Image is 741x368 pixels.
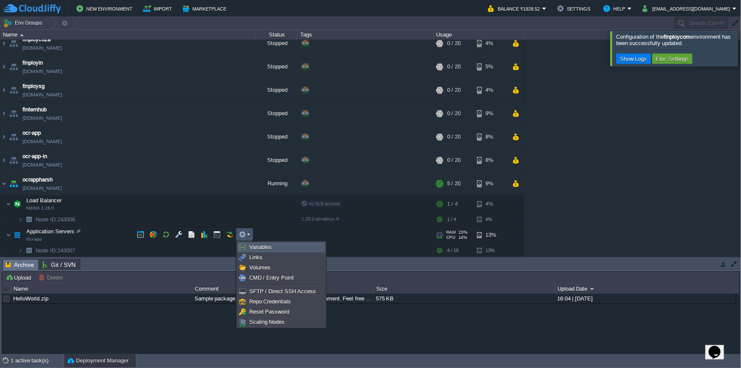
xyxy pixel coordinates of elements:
[642,3,733,14] button: [EMAIL_ADDRESS][DOMAIN_NAME]
[477,79,504,102] div: 4%
[447,195,458,212] div: 1 / 4
[26,237,42,242] span: Ocr-app
[255,55,298,78] div: Stopped
[35,216,76,223] span: 243006
[477,149,504,172] div: 8%
[23,129,41,137] a: ocr-app
[249,319,285,325] span: Scaling Nodes
[35,216,76,223] a: Node ID:243006
[255,102,298,125] div: Stopped
[255,32,298,55] div: Stopped
[488,3,542,14] button: Balance ₹1928.52
[477,213,504,226] div: 4%
[193,284,373,294] div: Comment
[42,260,76,270] span: Git / SVN
[301,216,339,221] span: 1.28.0-almalinux-9
[555,284,736,294] div: Upload Date
[39,274,65,281] button: Delete
[183,3,229,14] button: Marketplace
[256,30,297,40] div: Status
[23,152,47,161] a: ocr-app-in
[255,79,298,102] div: Stopped
[23,44,62,52] a: [DOMAIN_NAME]
[25,197,63,204] a: Load BalancerNGINX 1.28.0
[26,206,54,211] span: NGINX 1.28.0
[1,30,255,40] div: Name
[18,244,23,257] img: AMDAwAAAACH5BAEAAAAALAAAAAABAAEAAAICRAEAOw==
[23,105,47,114] span: finternhub
[11,284,192,294] div: Name
[8,125,20,148] img: AMDAwAAAACH5BAEAAAAALAAAAAABAAEAAAICRAEAOw==
[603,3,628,14] button: Help
[23,184,62,192] a: [DOMAIN_NAME]
[255,172,298,195] div: Running
[301,201,340,206] span: no SLB access
[8,172,20,195] img: AMDAwAAAACH5BAEAAAAALAAAAAABAAEAAAICRAEAOw==
[477,244,504,257] div: 13%
[20,34,24,36] img: AMDAwAAAACH5BAEAAAAALAAAAAABAAEAAAICRAEAOw==
[23,176,53,184] a: ocrappharsh
[3,17,45,29] button: Env Groups
[8,55,20,78] img: AMDAwAAAACH5BAEAAAAALAAAAAABAAEAAAICRAEAOw==
[11,195,23,212] img: AMDAwAAAACH5BAEAAAAALAAAAAABAAEAAAICRAEAOw==
[23,82,45,91] span: finploysg
[238,243,325,252] a: Variables
[459,235,468,240] span: 14%
[447,172,461,195] div: 5 / 20
[25,228,76,235] a: Application ServersOcr-app
[0,79,7,102] img: AMDAwAAAACH5BAEAAAAALAAAAAABAAEAAAICRAEAOw==
[76,3,135,14] button: New Environment
[36,247,57,254] span: Node ID:
[238,317,325,327] a: Scaling Nodes
[477,125,504,148] div: 8%
[11,354,64,368] div: 1 active task(s)
[23,161,62,169] a: [DOMAIN_NAME]
[255,125,298,148] div: Stopped
[11,226,23,243] img: AMDAwAAAACH5BAEAAAAALAAAAAABAAEAAAICRAEAOw==
[447,149,461,172] div: 0 / 20
[238,287,325,296] a: SFTP / Direct SSH Access
[298,30,433,40] div: Tags
[8,149,20,172] img: AMDAwAAAACH5BAEAAAAALAAAAAABAAEAAAICRAEAOw==
[23,35,51,44] a: finploycoza
[143,3,175,14] button: Import
[8,79,20,102] img: AMDAwAAAACH5BAEAAAAALAAAAAABAAEAAAICRAEAOw==
[447,79,461,102] div: 0 / 20
[6,195,11,212] img: AMDAwAAAACH5BAEAAAAALAAAAAABAAEAAAICRAEAOw==
[446,235,455,240] span: CPU
[249,288,316,294] span: SFTP / Direct SSH Access
[8,102,20,125] img: AMDAwAAAACH5BAEAAAAALAAAAAABAAEAAAICRAEAOw==
[447,213,456,226] div: 1 / 4
[477,195,504,212] div: 4%
[255,149,298,172] div: Stopped
[374,284,555,294] div: Size
[0,172,7,195] img: AMDAwAAAACH5BAEAAAAALAAAAAABAAEAAAICRAEAOw==
[374,294,554,303] div: 575 KB
[0,149,7,172] img: AMDAwAAAACH5BAEAAAAALAAAAAABAAEAAAICRAEAOw==
[23,67,62,76] a: [DOMAIN_NAME]
[23,91,62,99] a: [DOMAIN_NAME]
[18,213,23,226] img: AMDAwAAAACH5BAEAAAAALAAAAAABAAEAAAICRAEAOw==
[459,230,468,235] span: 20%
[616,34,731,46] span: Configuration of the environment has been successfully updated.
[36,216,57,223] span: Node ID:
[8,32,20,55] img: AMDAwAAAACH5BAEAAAAALAAAAAABAAEAAAICRAEAOw==
[23,59,43,67] a: finployin
[434,30,524,40] div: Usage
[249,264,270,271] span: Volumes
[23,137,62,146] a: [DOMAIN_NAME]
[238,297,325,306] a: Repo Credentials
[35,247,76,254] a: Node ID:243007
[35,247,76,254] span: 243007
[23,244,35,257] img: AMDAwAAAACH5BAEAAAAALAAAAAABAAEAAAICRAEAOw==
[23,213,35,226] img: AMDAwAAAACH5BAEAAAAALAAAAAABAAEAAAICRAEAOw==
[249,309,290,315] span: Reset Password
[238,263,325,272] a: Volumes
[477,32,504,55] div: 4%
[617,55,650,62] button: Show Logs
[447,32,461,55] div: 0 / 20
